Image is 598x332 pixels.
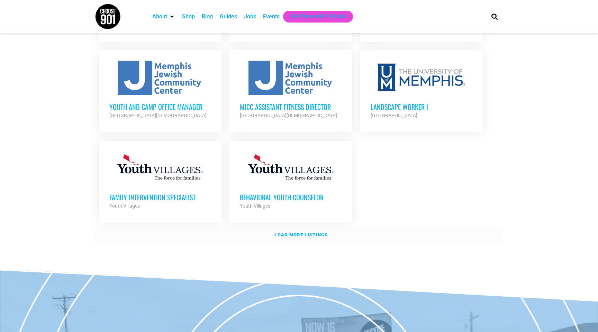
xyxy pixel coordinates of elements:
[152,12,167,21] a: About
[109,102,211,111] h3: Youth and Camp Office Manager
[149,11,480,23] nav: Main nav
[95,227,503,243] a: Load more listings
[220,12,237,21] a: Guides
[244,12,256,21] a: Jobs
[489,11,500,22] div: Search
[274,232,328,237] strong: Load more listings
[149,11,179,23] div: About
[229,141,352,220] a: Behavioral Youth Counselor Youth Villages
[371,113,417,118] strong: [GEOGRAPHIC_DATA]
[371,102,472,111] h3: Landscape Worker I
[240,193,342,202] h3: Behavioral Youth Counselor
[109,203,140,209] strong: Youth Villages
[202,12,213,21] a: Blog
[240,203,270,209] strong: Youth Villages
[240,102,342,111] h3: MJCC Assistant Fitness Director
[290,12,346,21] a: Get Choose901 Emails
[240,113,337,118] strong: [GEOGRAPHIC_DATA][DEMOGRAPHIC_DATA]
[109,193,211,202] h3: Family Intervention Specialist
[99,50,221,130] a: Youth and Camp Office Manager [GEOGRAPHIC_DATA][DEMOGRAPHIC_DATA]
[229,50,352,130] a: MJCC Assistant Fitness Director [GEOGRAPHIC_DATA][DEMOGRAPHIC_DATA]
[109,113,207,118] strong: [GEOGRAPHIC_DATA][DEMOGRAPHIC_DATA]
[99,141,221,220] a: Family Intervention Specialist Youth Villages
[182,12,195,21] a: Shop
[360,50,483,130] a: Landscape Worker I [GEOGRAPHIC_DATA]
[263,12,280,21] a: Events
